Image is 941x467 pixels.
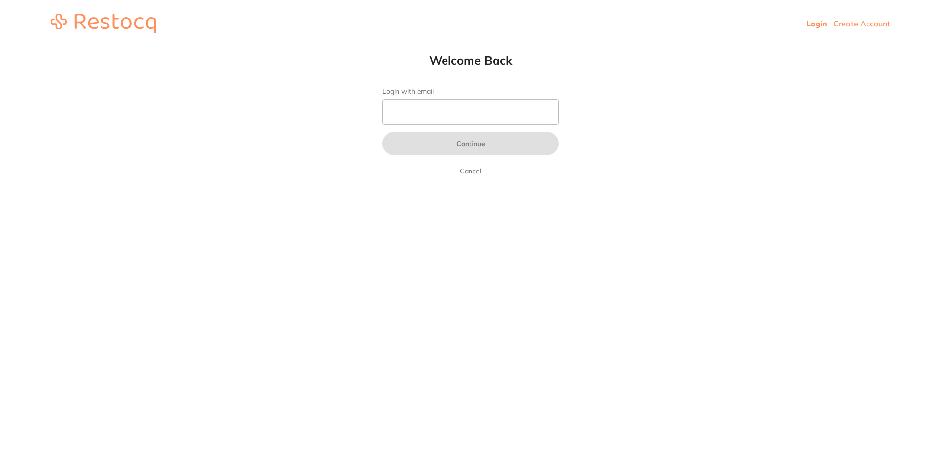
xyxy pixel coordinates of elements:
[806,19,827,28] a: Login
[382,132,559,155] button: Continue
[458,165,483,177] a: Cancel
[363,53,578,68] h1: Welcome Back
[51,14,156,33] img: restocq_logo.svg
[382,87,559,96] label: Login with email
[833,19,890,28] a: Create Account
